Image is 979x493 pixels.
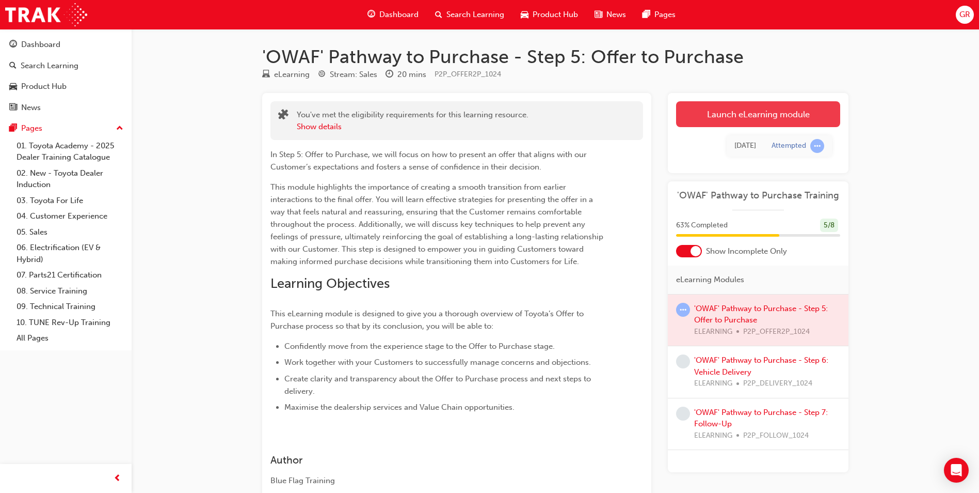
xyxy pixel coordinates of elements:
span: Learning resource code [435,70,501,79]
a: 09. Technical Training [12,299,127,315]
span: Confidently move from the experience stage to the Offer to Purchase stage. [284,342,555,351]
img: Trak [5,3,87,26]
span: Dashboard [379,9,419,21]
span: eLearning Modules [676,274,744,286]
div: Stream: Sales [330,69,377,81]
h1: 'OWAF' Pathway to Purchase - Step 5: Offer to Purchase [262,45,848,68]
span: search-icon [435,8,442,21]
span: learningRecordVerb_ATTEMPT-icon [676,303,690,317]
div: 5 / 8 [820,219,838,233]
a: All Pages [12,330,127,346]
a: search-iconSearch Learning [427,4,512,25]
span: Pages [654,9,676,21]
a: Product Hub [4,77,127,96]
a: 05. Sales [12,224,127,240]
span: clock-icon [386,70,393,80]
span: Maximise the dealership services and Value Chain opportunities. [284,403,515,412]
a: guage-iconDashboard [359,4,427,25]
div: Search Learning [21,60,78,72]
a: Dashboard [4,35,127,54]
span: Create clarity and transparency about the Offer to Purchase process and next steps to delivery. [284,374,593,396]
div: 20 mins [397,69,426,81]
span: News [606,9,626,21]
div: Open Intercom Messenger [944,458,969,483]
button: Pages [4,119,127,138]
div: News [21,102,41,114]
span: learningRecordVerb_ATTEMPT-icon [810,139,824,153]
span: car-icon [521,8,528,21]
div: Pages [21,122,42,134]
div: Blue Flag Training [270,475,606,487]
span: pages-icon [9,124,17,133]
a: Launch eLearning module [676,101,840,127]
span: This module highlights the importance of creating a smooth transition from earlier interactions t... [270,182,605,266]
span: Work together with your Customers to successfully manage concerns and objections. [284,358,591,367]
span: In Step 5: Offer to Purchase, we will focus on how to present an offer that aligns with our Custo... [270,150,589,172]
div: Type [262,68,310,81]
span: P2P_DELIVERY_1024 [743,378,812,390]
span: learningResourceType_ELEARNING-icon [262,70,270,80]
a: 06. Electrification (EV & Hybrid) [12,240,127,267]
span: learningRecordVerb_NONE-icon [676,355,690,368]
div: Product Hub [21,81,67,93]
span: puzzle-icon [278,110,288,122]
span: Product Hub [533,9,578,21]
span: ELEARNING [694,378,732,390]
a: Search Learning [4,56,127,75]
div: Duration [386,68,426,81]
a: car-iconProduct Hub [512,4,586,25]
span: Search Learning [446,9,504,21]
div: You've met the eligibility requirements for this learning resource. [297,109,528,132]
a: pages-iconPages [634,4,684,25]
span: Learning Objectives [270,275,390,291]
span: Show Incomplete Only [706,245,787,257]
div: Dashboard [21,39,60,51]
a: News [4,98,127,117]
span: news-icon [595,8,602,21]
button: DashboardSearch LearningProduct HubNews [4,33,127,119]
a: 03. Toyota For Life [12,193,127,209]
span: news-icon [9,103,17,113]
a: 01. Toyota Academy - 2025 Dealer Training Catalogue [12,138,127,165]
a: 'OWAF' Pathway to Purchase - Step 6: Vehicle Delivery [694,356,828,377]
a: 04. Customer Experience [12,208,127,224]
a: news-iconNews [586,4,634,25]
button: GR [956,6,974,24]
button: Show details [297,121,342,133]
div: Stream [318,68,377,81]
span: guage-icon [9,40,17,50]
span: car-icon [9,82,17,91]
span: guage-icon [367,8,375,21]
a: 'OWAF' Pathway to Purchase Training [676,190,840,202]
div: Tue Sep 23 2025 16:51:21 GMT+1000 (Australian Eastern Standard Time) [734,140,756,152]
span: prev-icon [114,472,121,485]
span: target-icon [318,70,326,80]
span: search-icon [9,61,17,71]
span: up-icon [116,122,123,135]
div: Attempted [772,141,806,151]
span: learningRecordVerb_NONE-icon [676,407,690,421]
span: P2P_FOLLOW_1024 [743,430,809,442]
a: 02. New - Toyota Dealer Induction [12,165,127,193]
span: pages-icon [643,8,650,21]
span: This eLearning module is designed to give you a thorough overview of Toyota’s Offer to Purchase p... [270,309,586,331]
a: 08. Service Training [12,283,127,299]
a: 07. Parts21 Certification [12,267,127,283]
a: 10. TUNE Rev-Up Training [12,315,127,331]
span: GR [959,9,970,21]
a: 'OWAF' Pathway to Purchase - Step 7: Follow-Up [694,408,828,429]
span: ELEARNING [694,430,732,442]
h3: Author [270,454,606,466]
span: 63 % Completed [676,220,728,232]
div: eLearning [274,69,310,81]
